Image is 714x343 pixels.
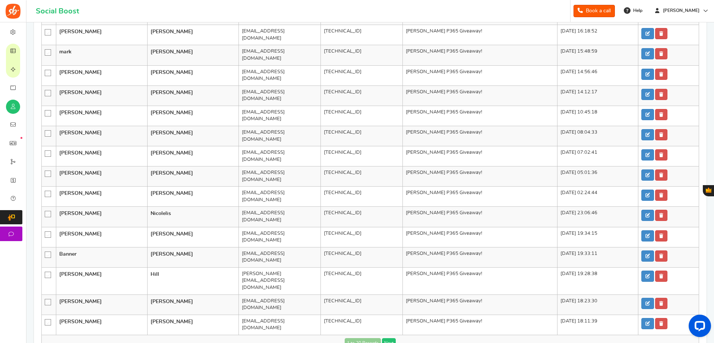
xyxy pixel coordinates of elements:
[641,230,654,241] a: Edit user
[641,190,654,201] a: Edit user
[641,129,654,140] a: Edit user
[151,90,193,95] b: [PERSON_NAME]
[659,132,663,137] i: Delete user
[238,247,320,267] td: [EMAIL_ADDRESS][DOMAIN_NAME]
[238,65,320,85] td: [EMAIL_ADDRESS][DOMAIN_NAME]
[403,146,557,166] td: [PERSON_NAME] P365 Giveaway!
[403,65,557,85] td: [PERSON_NAME] P365 Giveaway!
[238,207,320,227] td: [EMAIL_ADDRESS][DOMAIN_NAME]
[59,49,72,54] b: mark
[660,7,702,14] span: [PERSON_NAME]
[659,274,663,278] i: Delete user
[320,146,403,166] td: [TECHNICAL_ID]
[557,207,638,227] td: [DATE] 23:06:46
[151,171,193,176] b: [PERSON_NAME]
[403,106,557,126] td: [PERSON_NAME] P365 Giveaway!
[557,294,638,315] td: [DATE] 18:23:30
[320,315,403,335] td: [TECHNICAL_ID]
[621,4,646,16] a: Help
[703,185,714,196] button: Gratisfaction
[151,130,193,135] b: [PERSON_NAME]
[320,65,403,85] td: [TECHNICAL_ID]
[151,110,193,115] b: [PERSON_NAME]
[659,173,663,177] i: Delete user
[320,227,403,247] td: [TECHNICAL_ID]
[557,166,638,187] td: [DATE] 05:01:36
[557,227,638,247] td: [DATE] 19:34:15
[59,319,102,324] b: [PERSON_NAME]
[557,267,638,294] td: [DATE] 19:28:38
[320,126,403,146] td: [TECHNICAL_ID]
[20,137,22,139] em: New
[557,65,638,85] td: [DATE] 14:56:46
[641,149,654,160] a: Edit user
[403,187,557,207] td: [PERSON_NAME] P365 Giveaway!
[659,193,663,197] i: Delete user
[238,227,320,247] td: [EMAIL_ADDRESS][DOMAIN_NAME]
[403,45,557,65] td: [PERSON_NAME] P365 Giveaway!
[641,109,654,120] a: Edit user
[320,187,403,207] td: [TECHNICAL_ID]
[659,52,663,56] i: Delete user
[659,254,663,258] i: Delete user
[320,166,403,187] td: [TECHNICAL_ID]
[238,106,320,126] td: [EMAIL_ADDRESS][DOMAIN_NAME]
[706,187,711,193] span: Gratisfaction
[557,25,638,45] td: [DATE] 16:18:52
[641,271,654,282] a: Edit user
[238,187,320,207] td: [EMAIL_ADDRESS][DOMAIN_NAME]
[557,45,638,65] td: [DATE] 15:48:59
[659,153,663,157] i: Delete user
[683,312,714,343] iframe: LiveChat chat widget
[641,48,654,59] a: Edit user
[151,211,171,216] b: Nicolelis
[238,166,320,187] td: [EMAIL_ADDRESS][DOMAIN_NAME]
[320,267,403,294] td: [TECHNICAL_ID]
[574,5,615,17] a: Book a call
[641,210,654,221] a: Edit user
[238,267,320,294] td: [PERSON_NAME][EMAIL_ADDRESS][DOMAIN_NAME]
[320,106,403,126] td: [TECHNICAL_ID]
[641,89,654,100] a: Edit user
[36,7,79,15] h1: Social Boost
[557,315,638,335] td: [DATE] 18:11:39
[151,272,159,277] b: Hill
[59,150,102,156] b: [PERSON_NAME]
[59,299,102,304] b: [PERSON_NAME]
[151,252,193,257] b: [PERSON_NAME]
[641,169,654,181] a: Edit user
[151,29,193,34] b: [PERSON_NAME]
[557,85,638,106] td: [DATE] 14:12:17
[320,247,403,267] td: [TECHNICAL_ID]
[403,25,557,45] td: [PERSON_NAME] P365 Giveaway!
[59,211,102,216] b: [PERSON_NAME]
[151,231,193,237] b: [PERSON_NAME]
[403,126,557,146] td: [PERSON_NAME] P365 Giveaway!
[403,294,557,315] td: [PERSON_NAME] P365 Giveaway!
[59,90,102,95] b: [PERSON_NAME]
[59,70,102,75] b: [PERSON_NAME]
[238,45,320,65] td: [EMAIL_ADDRESS][DOMAIN_NAME]
[631,7,642,14] span: Help
[557,146,638,166] td: [DATE] 07:02:41
[59,29,102,34] b: [PERSON_NAME]
[59,272,102,277] b: [PERSON_NAME]
[59,130,102,135] b: [PERSON_NAME]
[151,191,193,196] b: [PERSON_NAME]
[59,231,102,237] b: [PERSON_NAME]
[59,171,102,176] b: [PERSON_NAME]
[557,126,638,146] td: [DATE] 08:04:33
[151,299,193,304] b: [PERSON_NAME]
[320,294,403,315] td: [TECHNICAL_ID]
[641,69,654,80] a: Edit user
[238,85,320,106] td: [EMAIL_ADDRESS][DOMAIN_NAME]
[59,252,76,257] b: Banner
[320,207,403,227] td: [TECHNICAL_ID]
[557,187,638,207] td: [DATE] 02:24:44
[659,31,663,36] i: Delete user
[403,166,557,187] td: [PERSON_NAME] P365 Giveaway!
[641,318,654,329] a: Edit user
[151,150,193,156] b: [PERSON_NAME]
[238,146,320,166] td: [EMAIL_ADDRESS][DOMAIN_NAME]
